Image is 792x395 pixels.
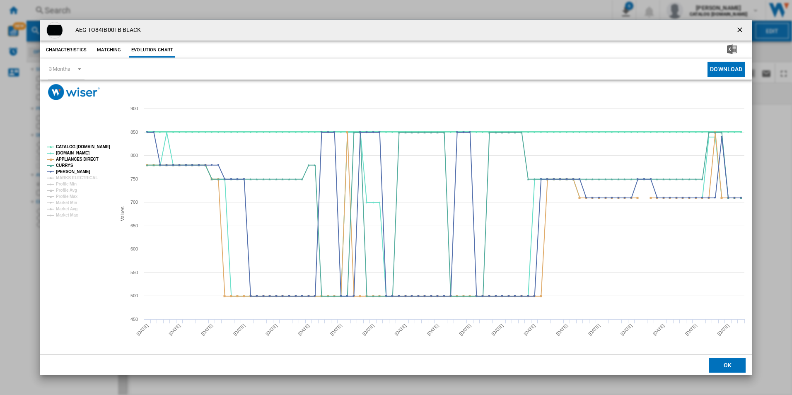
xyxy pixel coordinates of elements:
[56,188,77,193] tspan: Profile Avg
[707,62,745,77] button: Download
[56,163,73,168] tspan: CURRYS
[361,323,375,337] tspan: [DATE]
[56,157,99,161] tspan: APPLIANCES DIRECT
[426,323,439,337] tspan: [DATE]
[264,323,278,337] tspan: [DATE]
[71,26,141,34] h4: AEG TO84IB00FB BLACK
[684,323,698,337] tspan: [DATE]
[297,323,310,337] tspan: [DATE]
[709,358,746,373] button: OK
[555,323,569,337] tspan: [DATE]
[135,323,149,337] tspan: [DATE]
[56,169,90,174] tspan: [PERSON_NAME]
[56,176,98,180] tspan: MARKS ELECTRICAL
[523,323,536,337] tspan: [DATE]
[329,323,343,337] tspan: [DATE]
[130,130,138,135] tspan: 850
[130,176,138,181] tspan: 750
[46,22,63,39] img: 241014KDWO_0.png
[732,22,749,39] button: getI18NText('BUTTONS.CLOSE_DIALOG')
[716,323,730,337] tspan: [DATE]
[120,207,126,221] tspan: Values
[44,43,89,58] button: Characteristics
[130,223,138,228] tspan: 650
[40,20,753,376] md-dialog: Product popup
[168,323,181,337] tspan: [DATE]
[458,323,472,337] tspan: [DATE]
[714,43,750,58] button: Download in Excel
[130,153,138,158] tspan: 800
[56,194,78,199] tspan: Profile Max
[130,270,138,275] tspan: 550
[129,43,175,58] button: Evolution chart
[56,151,89,155] tspan: [DOMAIN_NAME]
[56,213,78,217] tspan: Market Max
[736,26,746,36] ng-md-icon: getI18NText('BUTTONS.CLOSE_DIALOG')
[130,317,138,322] tspan: 450
[619,323,633,337] tspan: [DATE]
[56,182,77,186] tspan: Profile Min
[232,323,246,337] tspan: [DATE]
[130,293,138,298] tspan: 500
[130,246,138,251] tspan: 600
[727,44,737,54] img: excel-24x24.png
[56,207,77,211] tspan: Market Avg
[91,43,127,58] button: Matching
[56,200,77,205] tspan: Market Min
[394,323,407,337] tspan: [DATE]
[130,200,138,205] tspan: 700
[587,323,601,337] tspan: [DATE]
[49,66,70,72] div: 3 Months
[652,323,665,337] tspan: [DATE]
[130,106,138,111] tspan: 900
[56,145,110,149] tspan: CATALOG [DOMAIN_NAME]
[490,323,504,337] tspan: [DATE]
[200,323,214,337] tspan: [DATE]
[48,84,100,100] img: logo_wiser_300x94.png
